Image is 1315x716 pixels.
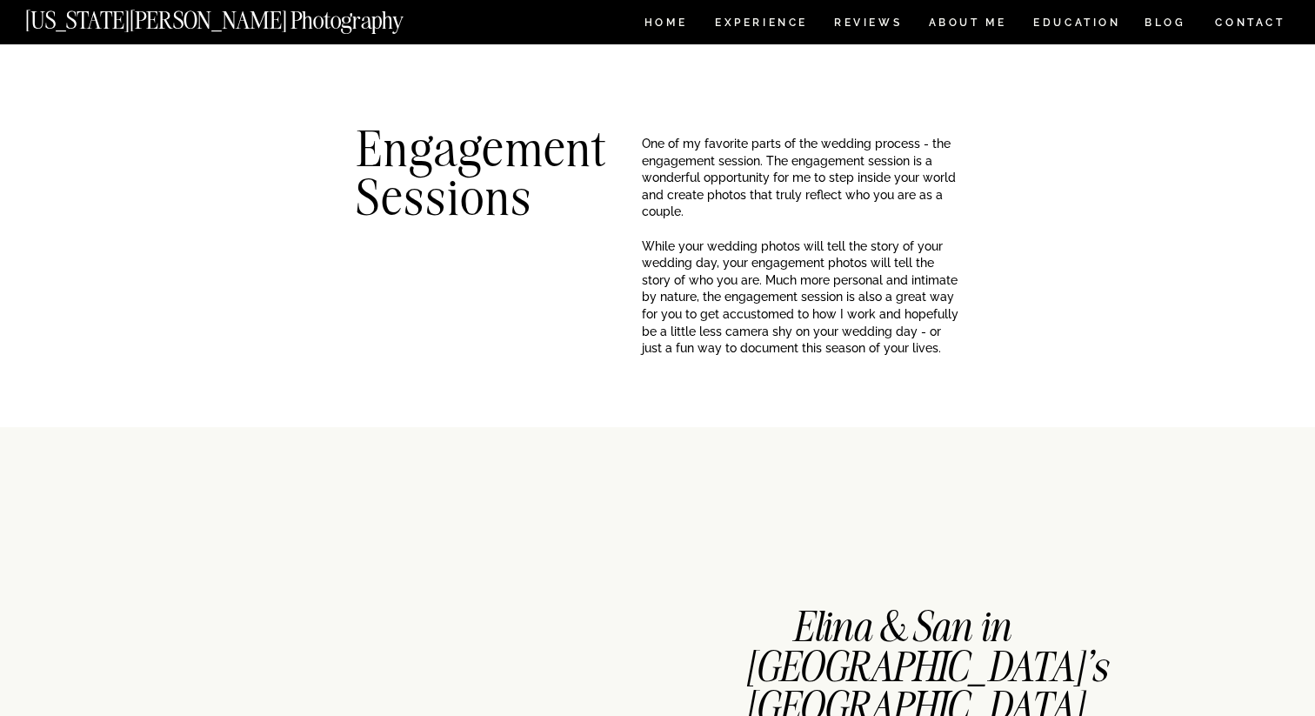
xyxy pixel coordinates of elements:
[1031,17,1123,32] a: EDUCATION
[928,17,1007,32] a: ABOUT ME
[357,124,615,200] h1: Engagement Sessions
[1214,13,1286,32] a: CONTACT
[715,17,806,32] a: Experience
[25,9,462,23] a: [US_STATE][PERSON_NAME] Photography
[1145,17,1186,32] a: BLOG
[641,17,691,32] a: HOME
[834,17,899,32] a: REVIEWS
[642,136,959,272] p: One of my favorite parts of the wedding process - the engagement session. The engagement session ...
